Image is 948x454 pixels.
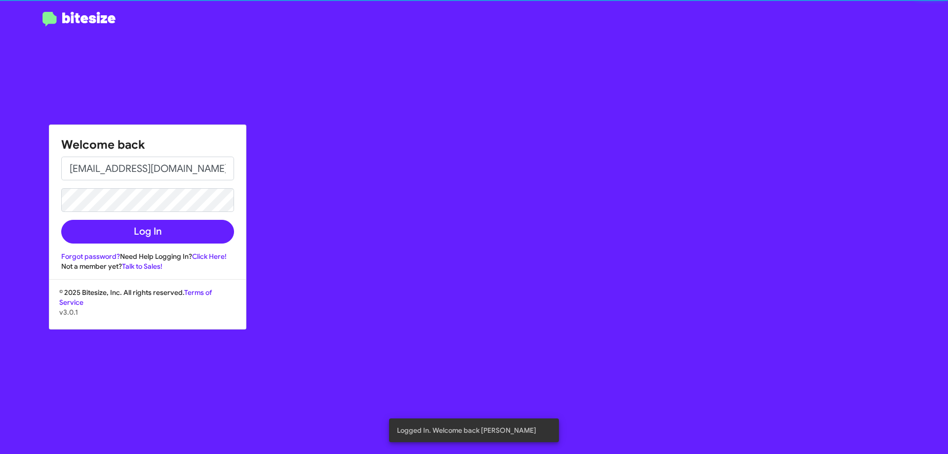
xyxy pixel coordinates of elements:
span: Logged In. Welcome back [PERSON_NAME] [397,425,536,435]
a: Forgot password? [61,252,120,261]
div: © 2025 Bitesize, Inc. All rights reserved. [49,288,246,329]
input: Email address [61,157,234,180]
div: Not a member yet? [61,261,234,271]
div: Need Help Logging In? [61,251,234,261]
button: Log In [61,220,234,244]
a: Talk to Sales! [122,262,162,271]
p: v3.0.1 [59,307,236,317]
h1: Welcome back [61,137,234,153]
a: Click Here! [192,252,227,261]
